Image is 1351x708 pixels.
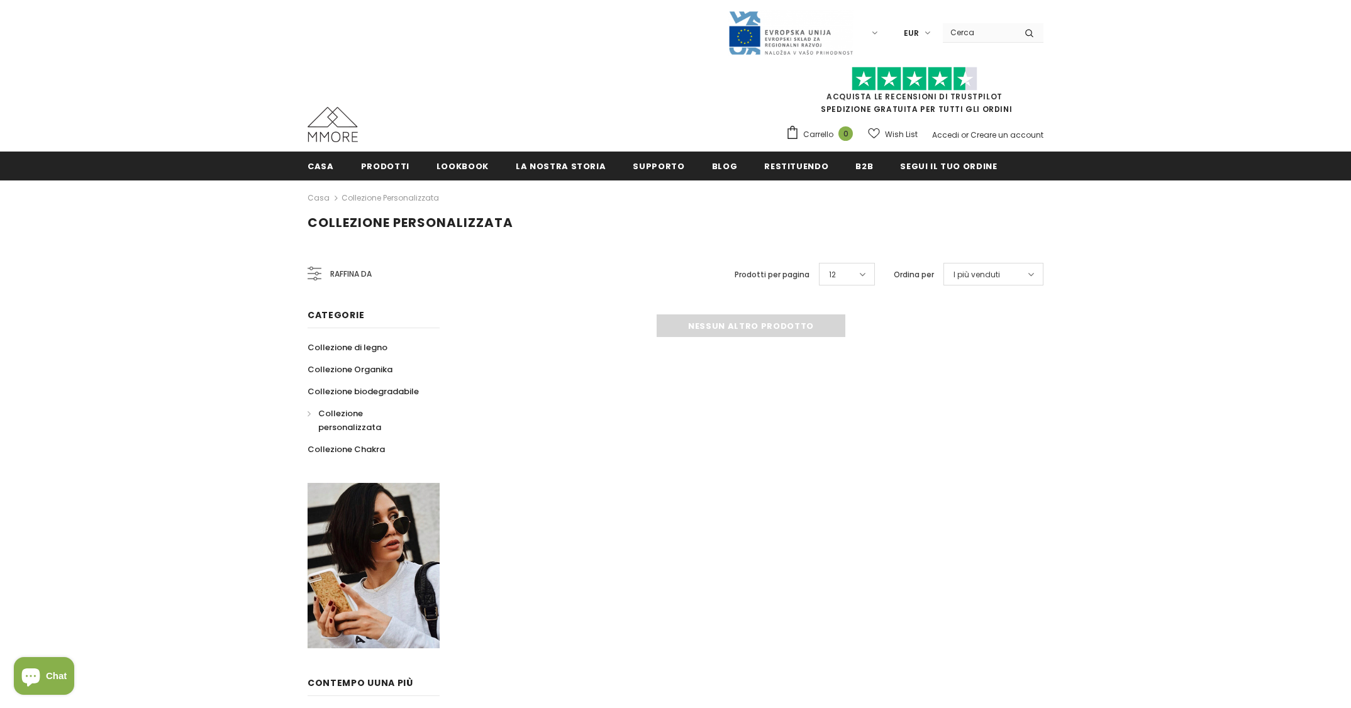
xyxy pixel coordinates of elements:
[728,27,853,38] a: Javni Razpis
[516,160,606,172] span: La nostra storia
[735,268,809,281] label: Prodotti per pagina
[894,268,934,281] label: Ordina per
[885,128,918,141] span: Wish List
[361,160,409,172] span: Prodotti
[308,336,387,358] a: Collezione di legno
[838,126,853,141] span: 0
[764,160,828,172] span: Restituendo
[516,152,606,180] a: La nostra storia
[308,358,392,380] a: Collezione Organika
[868,123,918,145] a: Wish List
[308,341,387,353] span: Collezione di legno
[764,152,828,180] a: Restituendo
[803,128,833,141] span: Carrello
[330,267,372,281] span: Raffina da
[953,268,1000,281] span: I più venduti
[436,152,489,180] a: Lookbook
[712,160,738,172] span: Blog
[308,309,364,321] span: Categorie
[308,438,385,460] a: Collezione Chakra
[342,192,439,203] a: Collezione personalizzata
[308,402,426,438] a: Collezione personalizzata
[900,152,997,180] a: Segui il tuo ordine
[308,443,385,455] span: Collezione Chakra
[308,152,334,180] a: Casa
[308,160,334,172] span: Casa
[932,130,959,140] a: Accedi
[10,657,78,698] inbox-online-store-chat: Shopify online store chat
[786,125,859,144] a: Carrello 0
[943,23,1015,41] input: Search Site
[900,160,997,172] span: Segui il tuo ordine
[728,10,853,56] img: Javni Razpis
[855,160,873,172] span: B2B
[904,27,919,40] span: EUR
[308,191,330,206] a: Casa
[308,385,419,397] span: Collezione biodegradabile
[308,214,513,231] span: Collezione personalizzata
[786,72,1043,114] span: SPEDIZIONE GRATUITA PER TUTTI GLI ORDINI
[308,107,358,142] img: Casi MMORE
[633,160,684,172] span: supporto
[361,152,409,180] a: Prodotti
[852,67,977,91] img: Fidati di Pilot Stars
[970,130,1043,140] a: Creare un account
[308,363,392,375] span: Collezione Organika
[633,152,684,180] a: supporto
[829,268,836,281] span: 12
[855,152,873,180] a: B2B
[712,152,738,180] a: Blog
[961,130,969,140] span: or
[308,677,413,689] span: contempo uUna più
[436,160,489,172] span: Lookbook
[308,380,419,402] a: Collezione biodegradabile
[826,91,1003,102] a: Acquista le recensioni di TrustPilot
[318,407,381,433] span: Collezione personalizzata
